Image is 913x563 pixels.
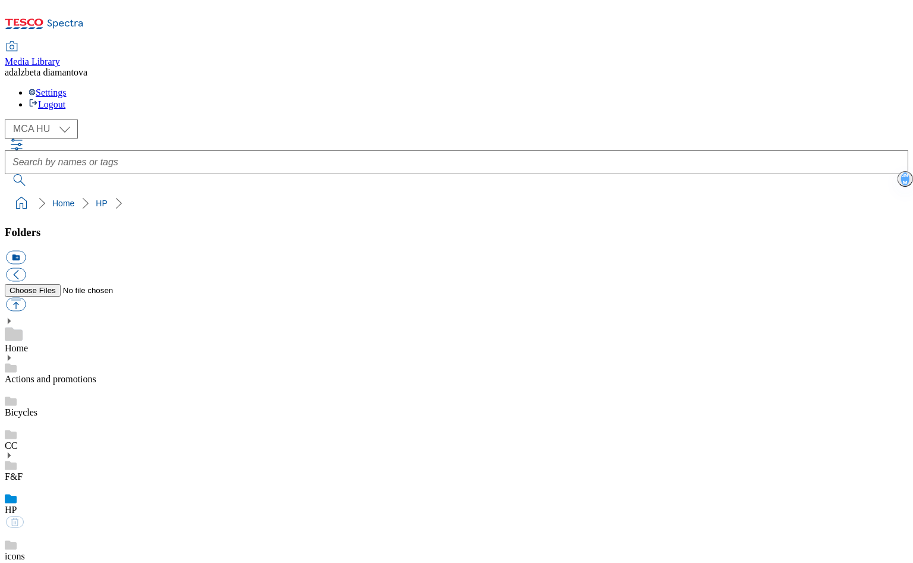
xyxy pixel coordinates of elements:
[5,150,908,174] input: Search by names or tags
[96,199,107,208] a: HP
[5,407,37,417] a: Bicycles
[5,226,908,239] h3: Folders
[29,99,65,109] a: Logout
[5,374,96,384] a: Actions and promotions
[14,67,87,77] span: alzbeta diamantova
[5,505,17,515] a: HP
[5,441,17,451] a: CC
[52,199,74,208] a: Home
[5,192,908,215] nav: breadcrumb
[29,87,67,97] a: Settings
[5,343,28,353] a: Home
[5,42,60,67] a: Media Library
[5,551,25,561] a: icons
[5,56,60,67] span: Media Library
[5,67,14,77] span: ad
[5,471,23,482] a: F&F
[12,194,31,213] a: home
